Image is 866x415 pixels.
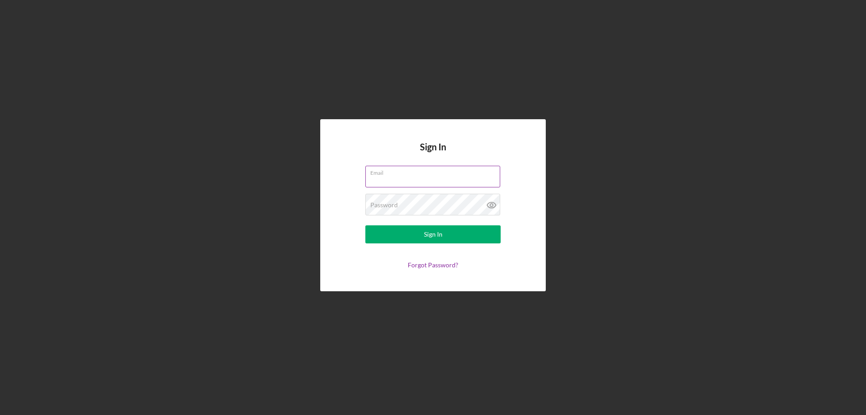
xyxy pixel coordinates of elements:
h4: Sign In [420,142,446,166]
label: Password [370,201,398,209]
div: Sign In [424,225,442,243]
button: Sign In [365,225,501,243]
a: Forgot Password? [408,261,458,269]
label: Email [370,166,500,176]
